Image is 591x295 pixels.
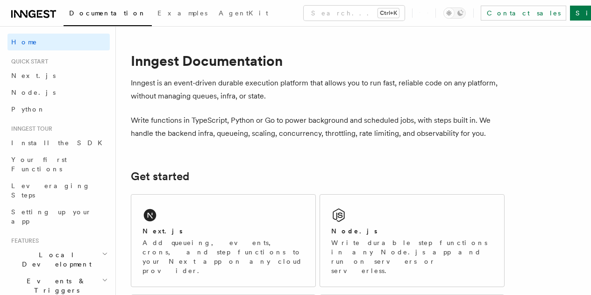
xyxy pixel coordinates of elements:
p: Inngest is an event-driven durable execution platform that allows you to run fast, reliable code ... [131,77,505,103]
span: Your first Functions [11,156,67,173]
span: Python [11,105,45,113]
a: Node.js [7,84,110,101]
span: Quick start [7,58,48,65]
a: Python [7,101,110,118]
a: Install the SDK [7,134,110,151]
a: Home [7,34,110,50]
p: Add queueing, events, crons, and step functions to your Next app on any cloud provider. [142,238,304,275]
a: Contact sales [481,6,566,21]
p: Write durable step functions in any Node.js app and run on servers or serverless. [331,238,493,275]
h2: Next.js [142,226,183,236]
span: Setting up your app [11,208,92,225]
span: Features [7,237,39,245]
h2: Node.js [331,226,377,236]
span: Events & Triggers [7,276,102,295]
span: Inngest tour [7,125,52,133]
a: Get started [131,170,189,183]
a: Documentation [64,3,152,26]
span: Next.js [11,72,56,79]
span: Local Development [7,250,102,269]
a: AgentKit [213,3,274,25]
span: Documentation [69,9,146,17]
a: Setting up your app [7,204,110,230]
p: Write functions in TypeScript, Python or Go to power background and scheduled jobs, with steps bu... [131,114,505,140]
span: Leveraging Steps [11,182,90,199]
span: Examples [157,9,207,17]
button: Local Development [7,246,110,273]
kbd: Ctrl+K [378,8,399,18]
button: Search...Ctrl+K [304,6,405,21]
a: Your first Functions [7,151,110,177]
a: Node.jsWrite durable step functions in any Node.js app and run on servers or serverless. [320,194,505,287]
a: Leveraging Steps [7,177,110,204]
span: Home [11,37,37,47]
span: AgentKit [219,9,268,17]
a: Next.jsAdd queueing, events, crons, and step functions to your Next app on any cloud provider. [131,194,316,287]
a: Next.js [7,67,110,84]
span: Install the SDK [11,139,108,147]
span: Node.js [11,89,56,96]
h1: Inngest Documentation [131,52,505,69]
button: Toggle dark mode [443,7,466,19]
a: Examples [152,3,213,25]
